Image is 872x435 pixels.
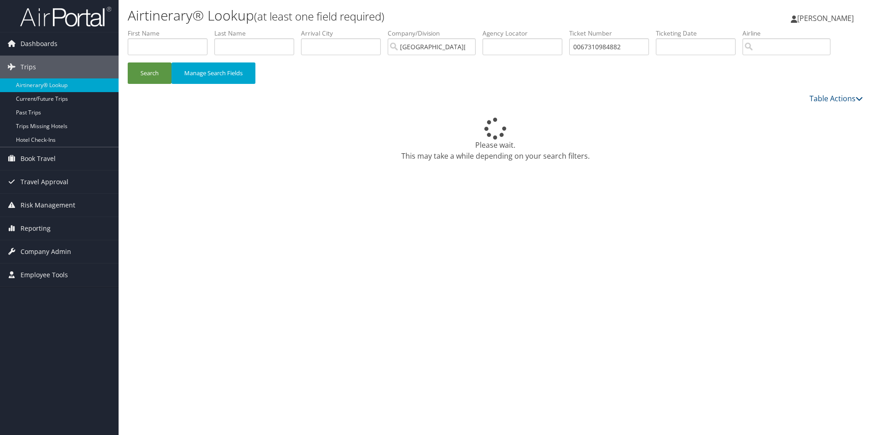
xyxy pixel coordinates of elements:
label: First Name [128,29,214,38]
label: Ticket Number [569,29,656,38]
small: (at least one field required) [254,9,384,24]
label: Agency Locator [483,29,569,38]
a: Table Actions [810,93,863,104]
label: Last Name [214,29,301,38]
button: Manage Search Fields [171,62,255,84]
span: Risk Management [21,194,75,217]
span: Employee Tools [21,264,68,286]
div: Please wait. This may take a while depending on your search filters. [128,118,863,161]
button: Search [128,62,171,84]
h1: Airtinerary® Lookup [128,6,618,25]
span: Travel Approval [21,171,68,193]
label: Arrival City [301,29,388,38]
label: Ticketing Date [656,29,742,38]
span: Dashboards [21,32,57,55]
label: Company/Division [388,29,483,38]
label: Airline [742,29,837,38]
span: Reporting [21,217,51,240]
span: Trips [21,56,36,78]
span: Company Admin [21,240,71,263]
img: airportal-logo.png [20,6,111,27]
span: Book Travel [21,147,56,170]
span: [PERSON_NAME] [797,13,854,23]
a: [PERSON_NAME] [791,5,863,32]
